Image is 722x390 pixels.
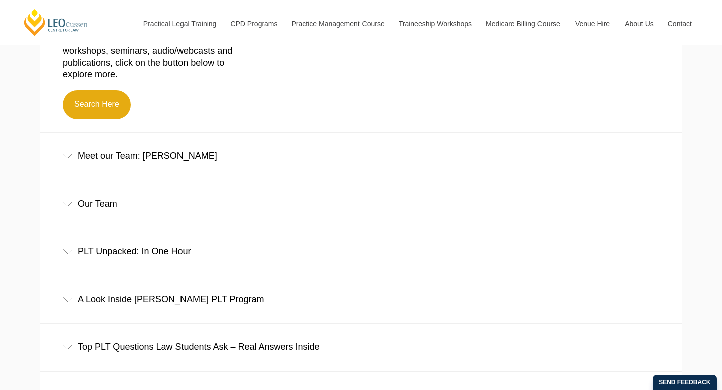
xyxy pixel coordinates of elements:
div: Top PLT Questions Law Students Ask – Real Answers Inside [40,324,682,370]
a: Contact [660,2,699,45]
p: If you are searching for CPD conferences, workshops, seminars, audio/webcasts and publications, c... [63,34,252,81]
a: CPD Programs [223,2,284,45]
a: Traineeship Workshops [391,2,478,45]
a: [PERSON_NAME] Centre for Law [23,8,89,37]
div: PLT Unpacked: In One Hour [40,228,682,275]
a: About Us [617,2,660,45]
a: Practical Legal Training [136,2,223,45]
a: Venue Hire [568,2,617,45]
div: Meet our Team: [PERSON_NAME] [40,133,682,179]
div: A Look Inside [PERSON_NAME] PLT Program [40,276,682,323]
a: Search Here [63,90,131,119]
div: Our Team [40,180,682,227]
a: Practice Management Course [284,2,391,45]
a: Medicare Billing Course [478,2,568,45]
